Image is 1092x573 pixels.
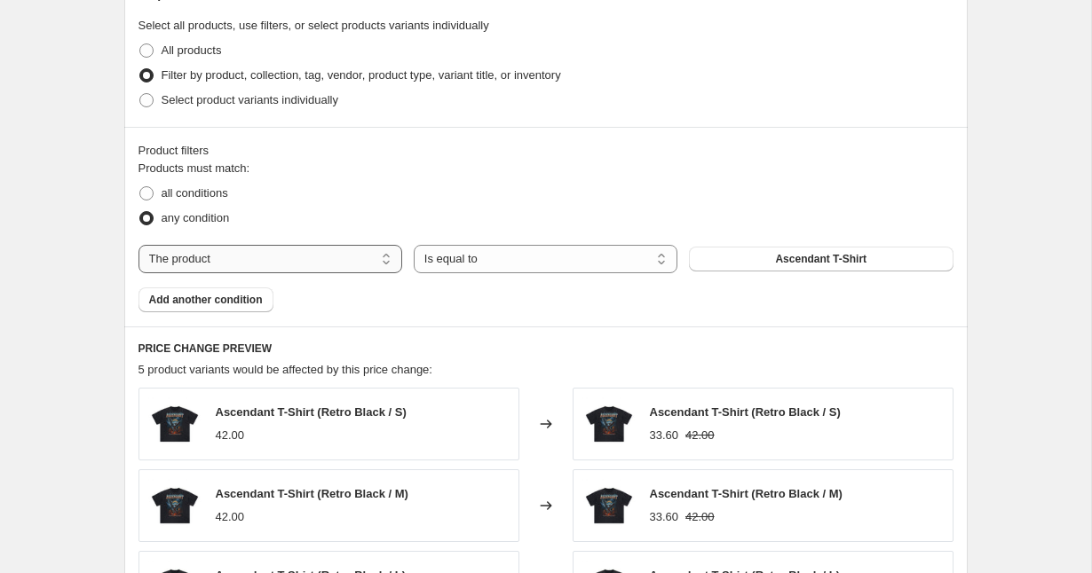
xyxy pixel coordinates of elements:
span: Ascendant T-Shirt (Retro Black / S) [216,405,407,419]
div: Product filters [138,142,954,160]
img: STRM_ASC_R00108-C001-V4_2_80x.jpg [148,397,202,451]
div: 42.00 [216,427,245,444]
span: All products [162,43,222,57]
button: Ascendant T-Shirt [689,247,953,271]
span: 5 product variants would be affected by this price change: [138,363,432,376]
img: STRM_ASC_R00108-C001-V4_2_80x.jpg [582,479,636,532]
span: Ascendant T-Shirt (Retro Black / S) [650,405,841,419]
span: Products must match: [138,161,250,175]
img: STRM_ASC_R00108-C001-V4_2_80x.jpg [582,397,636,451]
div: 33.60 [650,427,679,444]
strike: 42.00 [685,427,715,444]
span: all conditions [162,186,228,200]
span: any condition [162,211,230,224]
h6: PRICE CHANGE PREVIEW [138,341,954,356]
img: STRM_ASC_R00108-C001-V4_2_80x.jpg [148,479,202,532]
strike: 42.00 [685,508,715,526]
span: Ascendant T-Shirt (Retro Black / M) [650,487,843,500]
span: Filter by product, collection, tag, vendor, product type, variant title, or inventory [162,68,561,82]
span: Add another condition [149,293,263,307]
div: 33.60 [650,508,679,526]
span: Ascendant T-Shirt (Retro Black / M) [216,487,408,500]
span: Ascendant T-Shirt [775,252,866,266]
button: Add another condition [138,287,273,312]
span: Select all products, use filters, or select products variants individually [138,19,489,32]
span: Select product variants individually [162,93,338,106]
div: 42.00 [216,508,245,526]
